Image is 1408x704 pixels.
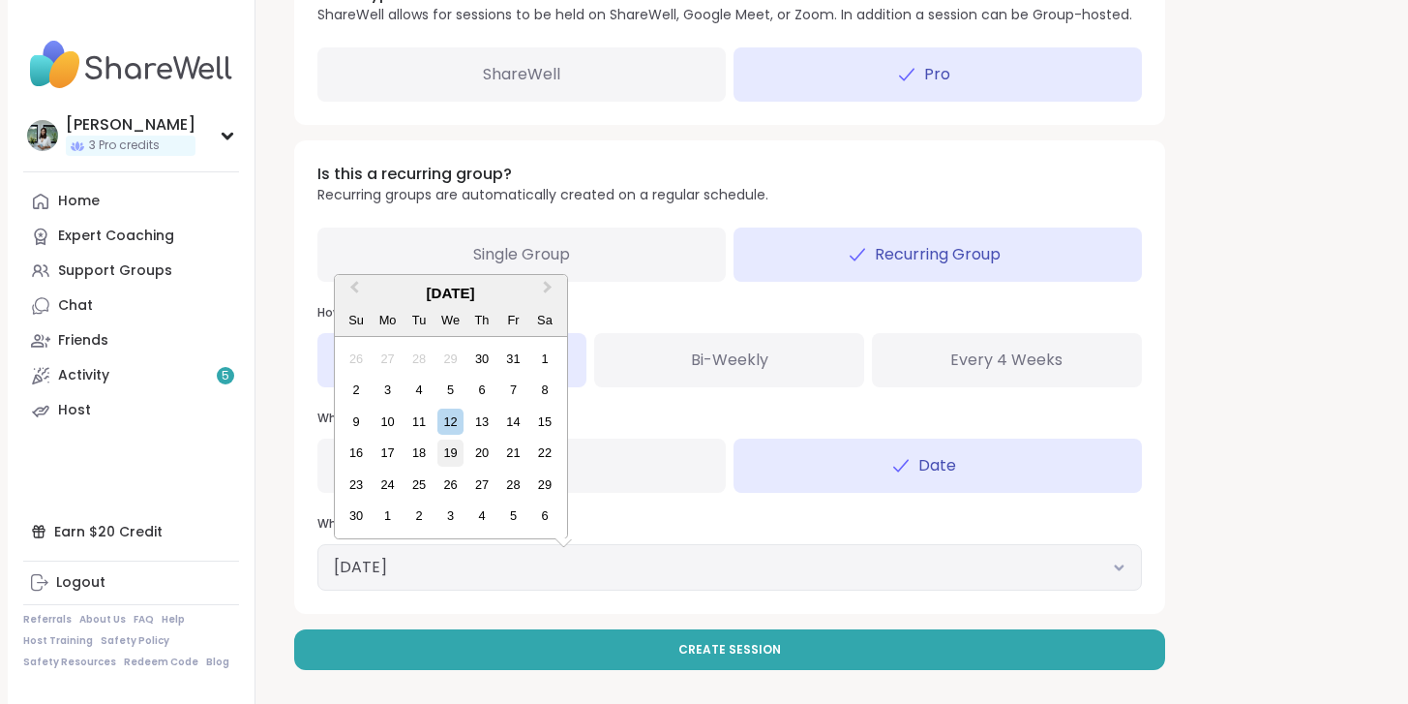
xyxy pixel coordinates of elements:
[437,307,464,333] div: We
[405,409,432,435] div: Choose Tuesday, November 11th, 2025
[374,409,401,435] div: Choose Monday, November 10th, 2025
[437,440,464,466] div: Choose Wednesday, November 19th, 2025
[337,277,368,308] button: Previous Month
[23,323,239,358] a: Friends
[468,377,494,403] div: Choose Thursday, November 6th, 2025
[344,307,370,333] div: Su
[317,6,1132,25] p: ShareWell allows for sessions to be held on ShareWell, Google Meet, or Zoom. In addition a sessio...
[23,566,239,600] a: Logout
[344,409,370,435] div: Choose Sunday, November 9th, 2025
[531,346,557,372] div: Choose Saturday, November 1st, 2025
[468,440,494,466] div: Choose Thursday, November 20th, 2025
[23,358,239,393] a: Activity5
[206,656,229,669] a: Blog
[483,63,560,86] span: ShareWell
[500,440,526,466] div: Choose Friday, November 21st, 2025
[344,503,370,529] div: Choose Sunday, November 30th, 2025
[468,307,494,333] div: Th
[344,377,370,403] div: Choose Sunday, November 2nd, 2025
[437,503,464,529] div: Choose Wednesday, December 3rd, 2025
[405,503,432,529] div: Choose Tuesday, December 2nd, 2025
[23,184,239,219] a: Home
[405,440,432,466] div: Choose Tuesday, November 18th, 2025
[58,401,91,420] div: Host
[56,573,105,593] div: Logout
[531,440,557,466] div: Choose Saturday, November 22nd, 2025
[27,120,58,151] img: nimisha
[374,346,401,372] div: Not available Monday, October 27th, 2025
[405,472,432,498] div: Choose Tuesday, November 25th, 2025
[124,656,198,669] a: Redeem Code
[101,634,169,648] a: Safety Policy
[317,516,1142,533] h3: When will this series end?
[531,472,557,498] div: Choose Saturday, November 29th, 2025
[531,377,557,403] div: Choose Saturday, November 8th, 2025
[374,307,401,333] div: Mo
[294,629,1165,670] button: Create Session
[437,346,464,372] div: Not available Wednesday, October 29th, 2025
[473,243,570,266] span: Single Group
[317,186,768,205] p: Recurring groups are automatically created on a regular schedule.
[23,613,72,627] a: Referrals
[317,164,768,185] h3: Is this a recurring group?
[534,277,565,308] button: Next Month
[23,31,239,99] img: ShareWell Nav Logo
[23,656,116,669] a: Safety Resources
[344,472,370,498] div: Choose Sunday, November 23rd, 2025
[66,114,195,136] div: [PERSON_NAME]
[79,613,126,627] a: About Us
[500,409,526,435] div: Choose Friday, November 14th, 2025
[531,503,557,529] div: Choose Saturday, December 6th, 2025
[531,409,557,435] div: Choose Saturday, November 15th, 2025
[23,514,239,549] div: Earn $20 Credit
[437,409,464,435] div: Choose Wednesday, November 12th, 2025
[500,307,526,333] div: Fr
[875,243,1001,266] span: Recurring Group
[437,377,464,403] div: Choose Wednesday, November 5th, 2025
[23,634,93,648] a: Host Training
[531,307,557,333] div: Sa
[23,219,239,254] a: Expert Coaching
[437,472,464,498] div: Choose Wednesday, November 26th, 2025
[468,346,494,372] div: Choose Thursday, October 30th, 2025
[23,289,239,323] a: Chat
[134,613,154,627] a: FAQ
[334,556,1125,579] button: [DATE]
[374,503,401,529] div: Choose Monday, December 1st, 2025
[678,641,781,658] span: Create Session
[468,409,494,435] div: Choose Thursday, November 13th, 2025
[374,377,401,403] div: Choose Monday, November 3rd, 2025
[950,349,1063,372] span: Every 4 Weeks
[344,346,370,372] div: Not available Sunday, October 26th, 2025
[344,440,370,466] div: Choose Sunday, November 16th, 2025
[162,613,185,627] a: Help
[374,440,401,466] div: Choose Monday, November 17th, 2025
[58,331,108,351] div: Friends
[405,346,432,372] div: Not available Tuesday, October 28th, 2025
[58,296,93,316] div: Chat
[500,377,526,403] div: Choose Friday, November 7th, 2025
[89,138,160,154] span: 3 Pro credits
[924,63,950,86] span: Pro
[58,366,109,385] div: Activity
[58,227,174,246] div: Expert Coaching
[222,368,229,384] span: 5
[58,192,100,211] div: Home
[317,305,1142,321] h3: How often does it recur?
[691,349,768,372] span: Bi-Weekly
[317,411,1142,427] h3: When will the series end?
[341,343,560,532] div: month 2025-11
[468,472,494,498] div: Choose Thursday, November 27th, 2025
[405,307,432,333] div: Tu
[23,393,239,428] a: Host
[58,261,172,281] div: Support Groups
[405,377,432,403] div: Choose Tuesday, November 4th, 2025
[500,472,526,498] div: Choose Friday, November 28th, 2025
[500,503,526,529] div: Choose Friday, December 5th, 2025
[335,283,567,305] div: [DATE]
[500,346,526,372] div: Choose Friday, October 31st, 2025
[468,503,494,529] div: Choose Thursday, December 4th, 2025
[374,472,401,498] div: Choose Monday, November 24th, 2025
[23,254,239,289] a: Support Groups
[918,454,956,477] span: Date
